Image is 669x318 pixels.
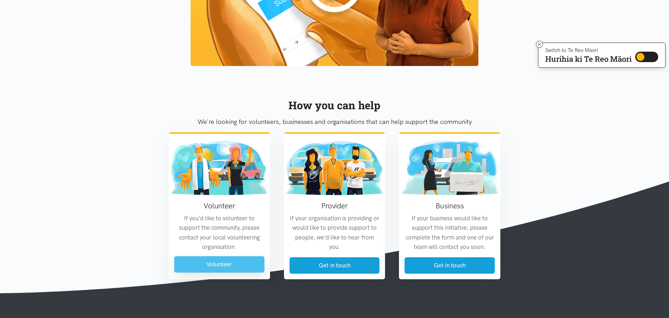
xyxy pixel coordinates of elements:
a: Get in touch [290,257,380,274]
div: How you can help [169,97,500,114]
h3: Volunteer [174,201,264,211]
p: If your organisation is providing or would like to provide support to people, we'd like to hear f... [290,214,380,252]
p: Hurihia ki Te Reo Māori [545,56,632,62]
a: Get in touch [405,257,495,274]
p: If you'd like to volunteer to support the community, please contact your local volunteering organ... [174,214,264,252]
h3: Business [405,201,495,211]
h3: Provider [290,201,380,211]
p: We're looking for volunteers, businesses and organisations that can help support the community [169,117,500,127]
a: Volunteer [174,256,264,273]
p: If your business would like to support this initiative, please complete the form and one of our t... [405,214,495,252]
p: Switch to Te Reo Māori [545,48,632,52]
